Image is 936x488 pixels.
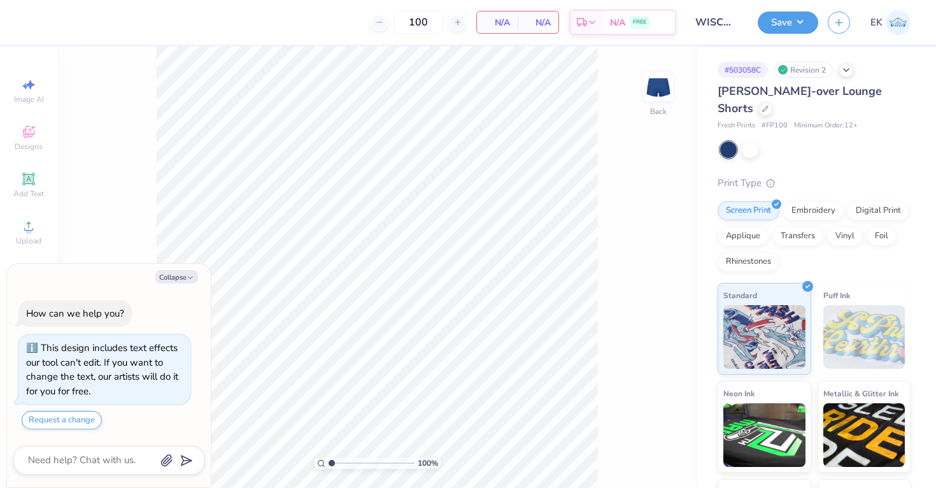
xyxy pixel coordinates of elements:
[823,403,905,467] img: Metallic & Glitter Ink
[723,387,755,400] span: Neon Ink
[774,62,833,78] div: Revision 2
[723,403,805,467] img: Neon Ink
[886,10,911,35] img: Emily Klevan
[155,270,198,283] button: Collapse
[758,11,818,34] button: Save
[718,227,769,246] div: Applique
[870,10,911,35] a: EK
[646,74,671,99] img: Back
[610,16,625,29] span: N/A
[485,16,510,29] span: N/A
[633,18,646,27] span: FREE
[823,387,898,400] span: Metallic & Glitter Ink
[26,307,124,320] div: How can we help you?
[723,305,805,369] img: Standard
[22,411,102,429] button: Request a change
[823,289,850,302] span: Puff Ink
[525,16,551,29] span: N/A
[718,83,882,116] span: [PERSON_NAME]-over Lounge Shorts
[718,176,911,190] div: Print Type
[794,120,858,131] span: Minimum Order: 12 +
[718,120,755,131] span: Fresh Prints
[26,341,178,398] div: This design includes text effects our tool can't edit. If you want to change the text, our artist...
[418,457,438,469] span: 100 %
[847,201,909,220] div: Digital Print
[13,189,44,199] span: Add Text
[650,106,667,117] div: Back
[686,10,748,35] input: Untitled Design
[762,120,788,131] span: # FP100
[723,289,757,302] span: Standard
[783,201,844,220] div: Embroidery
[718,201,779,220] div: Screen Print
[394,11,443,34] input: – –
[16,236,41,246] span: Upload
[827,227,863,246] div: Vinyl
[15,141,43,152] span: Designs
[718,62,768,78] div: # 503058C
[14,94,44,104] span: Image AI
[870,15,883,30] span: EK
[772,227,823,246] div: Transfers
[718,252,779,271] div: Rhinestones
[867,227,897,246] div: Foil
[823,305,905,369] img: Puff Ink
